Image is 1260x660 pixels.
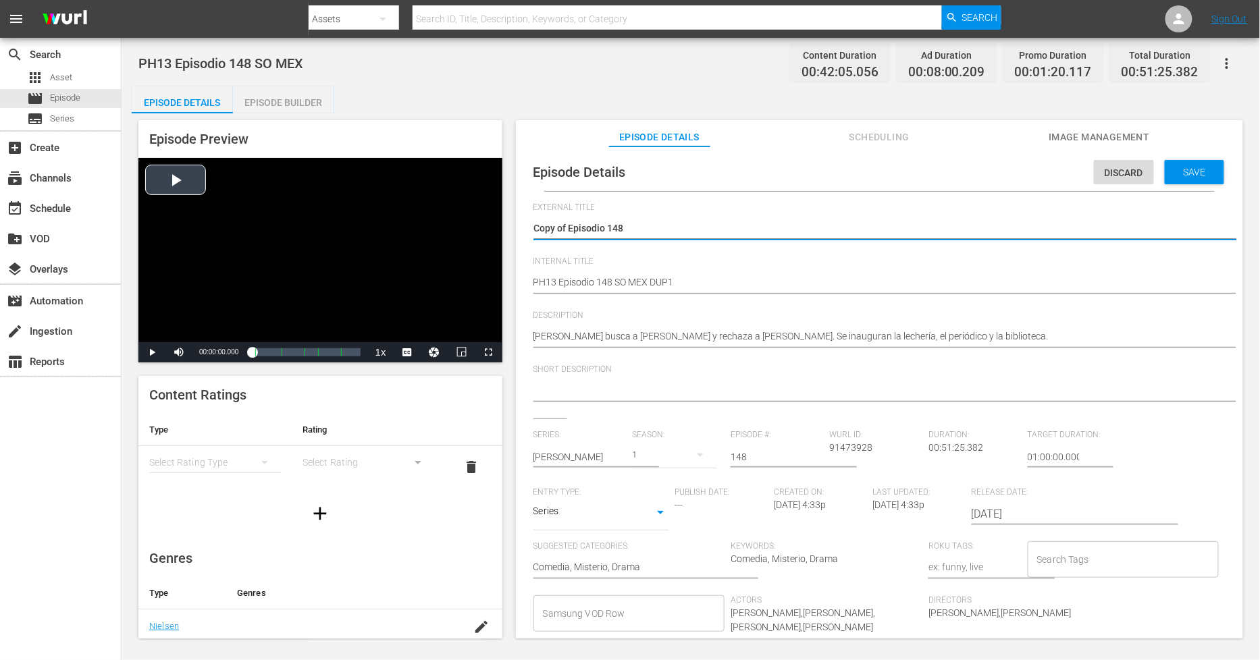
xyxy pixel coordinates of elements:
[138,577,226,609] th: Type
[830,430,922,441] span: Wurl ID:
[908,65,985,80] span: 00:08:00.209
[675,499,683,510] span: ---
[731,541,922,552] span: Keywords:
[1173,167,1217,177] span: Save
[138,414,502,488] table: simple table
[1015,46,1092,65] div: Promo Duration
[7,261,23,277] span: Overlays
[533,503,668,524] div: Series
[233,86,334,119] div: Episode Builder
[731,595,922,606] span: Actors
[7,140,23,156] span: Create
[1122,46,1199,65] div: Total Duration
[829,129,930,146] span: Scheduling
[1094,167,1154,178] span: Discard
[533,221,1219,238] textarea: Copy of Episodio 148
[731,607,876,632] span: [PERSON_NAME],[PERSON_NAME],[PERSON_NAME],[PERSON_NAME]
[928,595,1120,606] span: Directors
[165,342,192,362] button: Mute
[27,90,43,107] span: Episode
[1165,160,1224,184] button: Save
[138,55,303,72] span: PH13 Episodio 148 SO MEX
[533,560,725,576] textarea: Comedia, Misterio, Drama
[252,348,360,356] div: Progress Bar
[928,442,983,453] span: 00:51:25.382
[802,46,878,65] div: Content Duration
[456,451,488,483] button: delete
[32,3,97,35] img: ans4CAIJ8jUAAAAAAAAAAAAAAAAAAAAAAAAgQb4GAAAAAAAAAAAAAAAAAAAAAAAAJMjXAAAAAAAAAAAAAAAAAAAAAAAAgAT5G...
[802,65,878,80] span: 00:42:05.056
[774,499,826,510] span: [DATE] 4:33p
[138,342,165,362] button: Play
[7,323,23,339] span: Ingestion
[731,430,822,441] span: Episode #:
[132,86,233,119] div: Episode Details
[149,387,246,403] span: Content Ratings
[475,342,502,362] button: Fullscreen
[7,293,23,309] span: Automation
[908,46,985,65] div: Ad Duration
[7,354,23,370] span: Reports
[149,550,192,566] span: Genres
[1028,430,1120,441] span: Target Duration:
[50,112,74,126] span: Series
[533,364,1219,375] span: Short Description
[928,430,1020,441] span: Duration:
[1094,160,1154,184] button: Discard
[138,414,292,446] th: Type
[233,86,334,113] button: Episode Builder
[367,342,394,362] button: Playback Rate
[533,275,1219,292] textarea: PH13 Episodio 148 SO MEX
[928,607,1071,618] span: [PERSON_NAME],[PERSON_NAME]
[7,170,23,186] span: Channels
[675,487,767,498] span: Publish Date:
[533,310,1219,321] span: Description
[132,86,233,113] button: Episode Details
[942,5,1001,30] button: Search
[7,200,23,217] span: Schedule
[50,91,80,105] span: Episode
[731,553,839,564] span: Comedia, Misterio, Drama
[1049,129,1150,146] span: Image Management
[928,541,1020,552] span: Roku Tags:
[27,70,43,86] span: Asset
[533,256,1219,267] span: Internal Title
[972,487,1145,498] span: Release Date:
[149,131,248,147] span: Episode Preview
[533,329,1219,346] textarea: [PERSON_NAME] busca a [PERSON_NAME] y rechaza a [PERSON_NAME]. Se inauguran la lechería, el perió...
[292,414,445,446] th: Rating
[632,430,724,441] span: Season:
[533,430,625,441] span: Series:
[533,164,626,180] span: Episode Details
[27,111,43,127] span: Series
[1212,13,1247,24] a: Sign Out
[421,342,448,362] button: Jump To Time
[138,158,502,362] div: Video Player
[609,129,710,146] span: Episode Details
[149,621,179,631] a: Nielsen
[533,541,725,552] span: Suggested Categories:
[7,231,23,247] span: VOD
[830,442,873,453] span: 91473928
[533,487,668,498] span: Entry Type:
[394,342,421,362] button: Captions
[872,499,924,510] span: [DATE] 4:33p
[226,577,461,609] th: Genres
[962,5,998,30] span: Search
[1015,65,1092,80] span: 00:01:20.117
[199,348,238,356] span: 00:00:00.000
[774,487,866,498] span: Created On:
[50,71,72,84] span: Asset
[464,459,480,475] span: delete
[448,342,475,362] button: Picture-in-Picture
[533,202,1219,213] span: External Title
[7,47,23,63] span: Search
[632,436,717,474] div: 1
[872,487,964,498] span: Last Updated:
[1122,65,1199,80] span: 00:51:25.382
[8,11,24,27] span: menu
